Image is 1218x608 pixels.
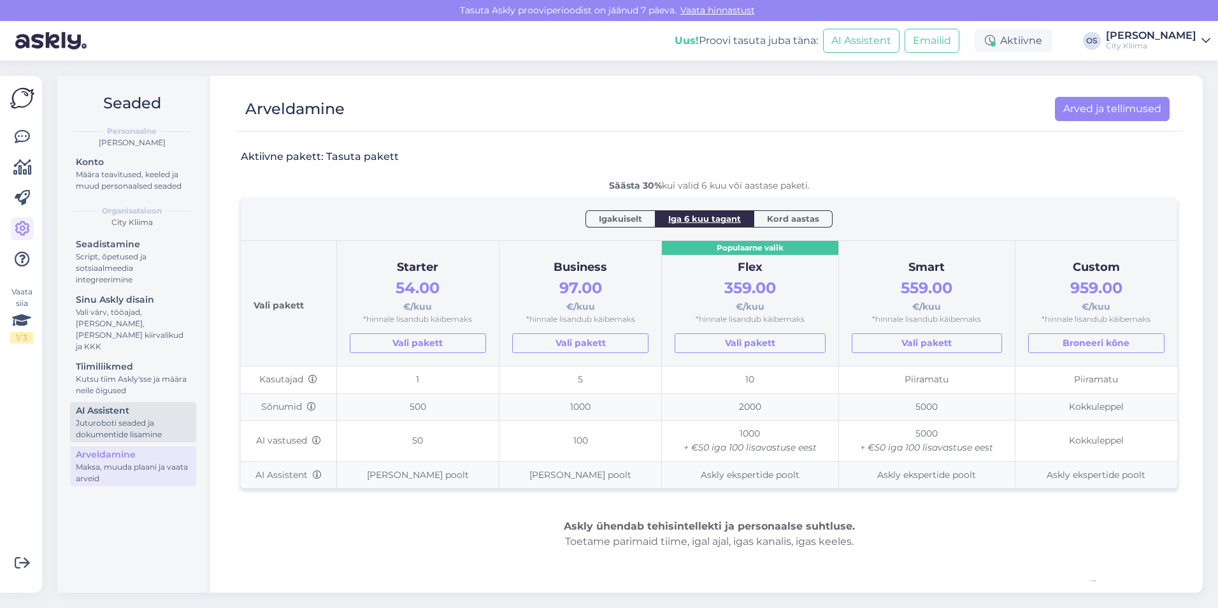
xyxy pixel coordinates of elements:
div: Vaata siia [10,286,33,344]
a: Vali pakett [350,333,486,353]
td: 10 [662,366,838,393]
div: *hinnale lisandub käibemaks [1028,314,1164,326]
i: + €50 iga 100 lisavastuse eest [684,442,817,453]
b: Personaalne [107,126,157,137]
td: 500 [336,393,499,421]
td: 50 [336,421,499,461]
div: Populaarne valik [662,241,838,256]
button: Broneeri kõne [1028,333,1164,353]
div: Business [512,259,648,277]
h2: Seaded [68,91,196,115]
span: 359.00 [724,279,776,297]
div: Sinu Askly disain [76,293,190,307]
div: Tiimiliikmed [76,360,190,373]
div: Toetame parimaid tiime, igal ajal, igas kanalis, igas keeles. [241,519,1177,549]
div: City Kliima [1106,41,1196,51]
div: Juturoboti seaded ja dokumentide lisamine [76,417,190,440]
td: Kokkuleppel [1015,393,1177,421]
h3: Aktiivne pakett: Tasuta pakett [241,150,399,164]
a: Vaata hinnastust [677,4,759,16]
td: Piiramatu [1015,366,1177,393]
a: TiimiliikmedKutsu tiim Askly'sse ja määra neile õigused [70,358,196,398]
div: Kutsu tiim Askly'sse ja määra neile õigused [76,373,190,396]
div: City Kliima [68,217,196,228]
div: Konto [76,156,190,169]
div: Smart [852,259,1002,277]
div: *hinnale lisandub käibemaks [512,314,648,326]
span: Igakuiselt [599,212,642,225]
div: €/kuu [852,276,1002,314]
div: Custom [1028,259,1164,277]
div: OS [1083,32,1101,50]
div: Vali pakett [254,254,324,353]
div: 1 / 3 [10,332,33,344]
span: Iga 6 kuu tagant [668,212,741,225]
td: Askly ekspertide poolt [1015,461,1177,488]
td: Askly ekspertide poolt [838,461,1015,488]
div: €/kuu [512,276,648,314]
td: AI vastused [241,421,336,461]
a: Arved ja tellimused [1055,97,1170,121]
td: Askly ekspertide poolt [662,461,838,488]
div: €/kuu [675,276,825,314]
span: 54.00 [396,279,440,297]
td: AI Assistent [241,461,336,488]
td: 5000 [838,393,1015,421]
b: Uus! [675,34,699,47]
a: AI AssistentJuturoboti seaded ja dokumentide lisamine [70,402,196,442]
td: Kokkuleppel [1015,421,1177,461]
td: 5 [499,366,661,393]
td: 1 [336,366,499,393]
a: ArveldamineMaksa, muuda plaani ja vaata arveid [70,446,196,486]
div: €/kuu [350,276,486,314]
td: [PERSON_NAME] poolt [499,461,661,488]
div: [PERSON_NAME] [1106,31,1196,41]
td: 1000 [662,421,838,461]
a: Vali pakett [852,333,1002,353]
a: Vali pakett [675,333,825,353]
div: kui valid 6 kuu või aastase paketi. [241,179,1177,192]
div: €/kuu [1028,276,1164,314]
div: Starter [350,259,486,277]
b: Askly ühendab tehisintellekti ja personaalse suhtluse. [564,520,855,532]
div: *hinnale lisandub käibemaks [675,314,825,326]
td: 2000 [662,393,838,421]
span: 959.00 [1070,279,1122,297]
div: Seadistamine [76,238,190,251]
div: *hinnale lisandub käibemaks [350,314,486,326]
button: Emailid [905,29,959,53]
div: AI Assistent [76,404,190,417]
img: Askly Logo [10,86,34,110]
td: 100 [499,421,661,461]
td: Sõnumid [241,393,336,421]
div: Vali värv, tööajad, [PERSON_NAME], [PERSON_NAME] kiirvalikud ja KKK [76,307,190,352]
div: Arveldamine [245,97,345,121]
a: Vali pakett [512,333,648,353]
b: Säästa 30% [609,180,662,191]
div: [PERSON_NAME] [68,137,196,148]
div: *hinnale lisandub käibemaks [852,314,1002,326]
span: 97.00 [559,279,602,297]
td: 1000 [499,393,661,421]
div: Maksa, muuda plaani ja vaata arveid [76,461,190,484]
div: Script, õpetused ja sotsiaalmeedia integreerimine [76,251,190,286]
td: Kasutajad [241,366,336,393]
i: + €50 iga 100 lisavastuse eest [860,442,993,453]
a: KontoMäära teavitused, keeled ja muud personaalsed seaded [70,154,196,194]
span: 559.00 [901,279,952,297]
a: [PERSON_NAME]City Kliima [1106,31,1210,51]
td: Piiramatu [838,366,1015,393]
div: Määra teavitused, keeled ja muud personaalsed seaded [76,169,190,192]
div: Aktiivne [975,29,1052,52]
div: Arveldamine [76,448,190,461]
div: Flex [675,259,825,277]
td: 5000 [838,421,1015,461]
a: SeadistamineScript, õpetused ja sotsiaalmeedia integreerimine [70,236,196,287]
td: [PERSON_NAME] poolt [336,461,499,488]
b: Organisatsioon [102,205,162,217]
button: AI Assistent [823,29,899,53]
div: Proovi tasuta juba täna: [675,33,818,48]
span: Kord aastas [767,212,819,225]
a: Sinu Askly disainVali värv, tööajad, [PERSON_NAME], [PERSON_NAME] kiirvalikud ja KKK [70,291,196,354]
